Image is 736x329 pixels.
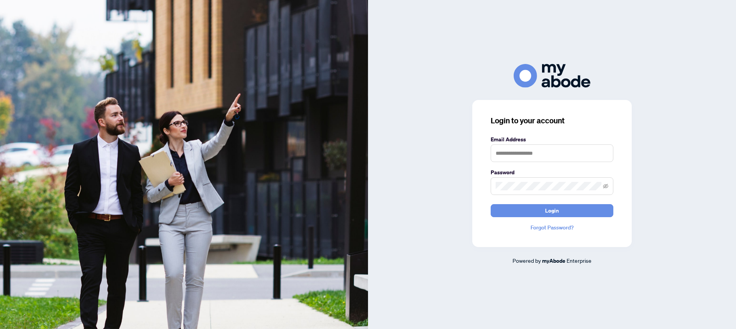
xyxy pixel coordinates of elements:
span: Enterprise [567,257,591,264]
img: ma-logo [514,64,590,87]
span: eye-invisible [603,183,608,189]
a: myAbode [542,257,565,265]
label: Email Address [491,135,613,144]
span: Powered by [513,257,541,264]
button: Login [491,204,613,217]
span: Login [545,205,559,217]
label: Password [491,168,613,177]
a: Forgot Password? [491,223,613,232]
h3: Login to your account [491,115,613,126]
